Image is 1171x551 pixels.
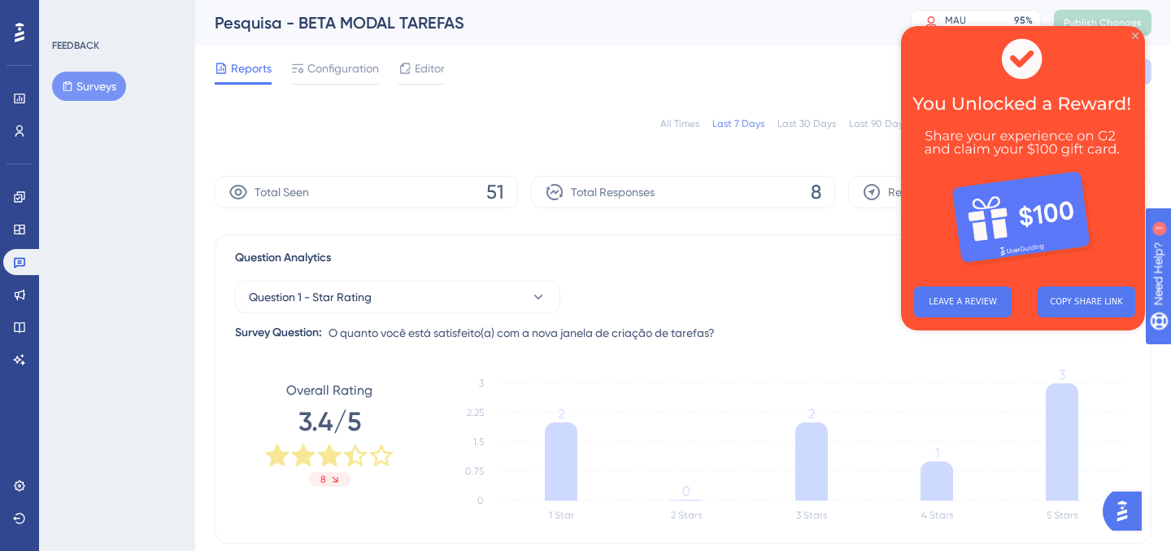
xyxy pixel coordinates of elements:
button: Publish Changes [1054,10,1151,36]
span: Overall Rating [286,381,372,400]
div: Close Preview [231,7,237,13]
span: Editor [415,59,445,78]
div: Last 7 Days [712,117,764,130]
span: Response Rate [888,182,966,202]
button: Question 1 - Star Rating [235,281,560,313]
span: Question 1 - Star Rating [249,287,372,307]
text: 5 Stars [1047,509,1077,521]
tspan: 3 [479,378,484,389]
div: Survey Question: [235,323,322,343]
tspan: 0 [682,483,690,499]
span: Question Analytics [235,248,331,268]
text: 2 Stars [671,509,702,521]
tspan: 2 [808,406,815,422]
div: 95 % [1014,14,1033,27]
tspan: 3 [1059,367,1065,383]
div: FEEDBACK [52,39,99,52]
tspan: 1 [935,445,939,461]
button: COPY SHARE LINK [137,260,234,291]
div: Pesquisa - BETA MODAL TAREFAS [215,11,870,34]
span: Total Responses [571,182,655,202]
span: 3.4/5 [298,404,361,439]
tspan: 2 [558,406,564,422]
span: Configuration [307,59,379,78]
tspan: 0.75 [465,466,484,477]
tspan: 0 [477,495,484,506]
div: 1 [113,8,118,21]
div: Last 30 Days [777,117,836,130]
span: 51 [486,179,504,205]
tspan: 1.5 [473,436,484,448]
div: Last 90 Days [849,117,908,130]
span: 8 [811,179,821,205]
div: MAU [945,14,966,27]
div: All Times [660,117,699,130]
text: 1 Star [549,509,574,521]
span: O quanto você está satisfeito(a) com a nova janela de criação de tarefas? [329,323,715,343]
iframe: UserGuiding AI Assistant Launcher [1103,487,1151,536]
text: 3 Stars [796,509,827,521]
span: Reports [231,59,272,78]
span: Publish Changes [1064,16,1142,29]
span: Need Help? [38,4,102,24]
tspan: 2.25 [467,407,484,418]
button: LEAVE A REVIEW [13,260,111,291]
span: 8 [320,473,326,486]
button: Surveys [52,72,126,101]
span: Total Seen [255,182,309,202]
text: 4 Stars [921,509,953,521]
